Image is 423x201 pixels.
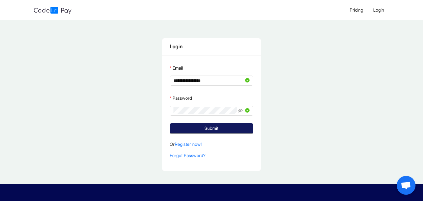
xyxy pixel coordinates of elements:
span: Submit [204,125,218,132]
label: Password [170,93,192,103]
span: Pricing [350,7,363,13]
a: Open chat [397,176,415,195]
input: Email [173,77,244,84]
label: Email [170,63,183,73]
button: Submit [170,123,253,133]
img: logo [34,7,71,14]
div: Login [170,43,253,50]
p: Or [170,141,253,148]
span: eye-invisible [238,108,243,113]
span: Login [373,7,384,13]
a: Register now! [175,141,202,147]
input: Password [173,107,237,114]
a: Forgot Password? [170,153,205,158]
